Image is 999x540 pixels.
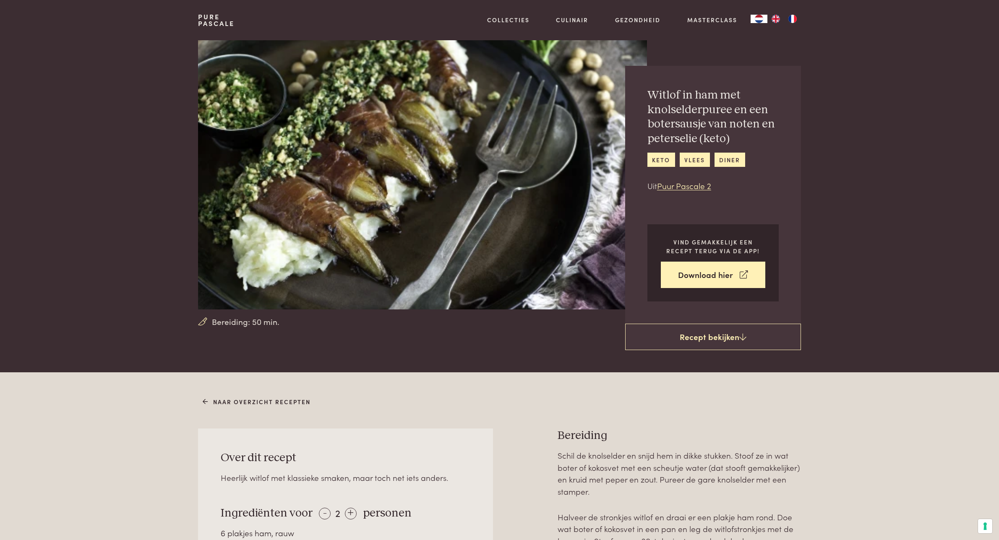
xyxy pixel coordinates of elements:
a: Collecties [487,16,529,24]
a: Naar overzicht recepten [203,397,310,406]
h3: Over dit recept [221,451,471,465]
img: Witlof in ham met knolselderpuree en een botersausje van noten en peterselie (keto) [198,40,647,309]
div: 6 plakjes ham, rauw [221,527,471,539]
h3: Bereiding [558,428,801,443]
a: Puur Pascale 2 [657,180,711,191]
a: keto [647,153,675,166]
a: Download hier [661,262,765,288]
p: Uit [647,180,779,192]
span: Bereiding: 50 min. [212,316,279,328]
h2: Witlof in ham met knolselderpuree en een botersausje van noten en peterselie (keto) [647,88,779,146]
a: FR [784,15,801,23]
p: Vind gemakkelijk een recept terug via de app! [661,238,765,255]
a: NL [751,15,767,23]
div: Heerlijk witlof met klassieke smaken, maar toch net iets anders. [221,472,471,484]
a: Gezondheid [615,16,660,24]
a: PurePascale [198,13,235,27]
a: vlees [680,153,710,166]
aside: Language selected: Nederlands [751,15,801,23]
div: Language [751,15,767,23]
div: - [319,508,331,519]
span: personen [363,507,412,519]
a: Recept bekijken [625,324,801,350]
span: 2 [335,506,340,519]
span: Ingrediënten voor [221,507,313,519]
div: + [345,508,357,519]
a: Culinair [556,16,588,24]
p: Schil de knolselder en snijd hem in dikke stukken. Stoof ze in wat boter of kokosvet met een sche... [558,449,801,498]
a: Masterclass [687,16,737,24]
ul: Language list [767,15,801,23]
a: diner [715,153,745,166]
button: Uw voorkeuren voor toestemming voor trackingtechnologieën [978,519,992,533]
a: EN [767,15,784,23]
